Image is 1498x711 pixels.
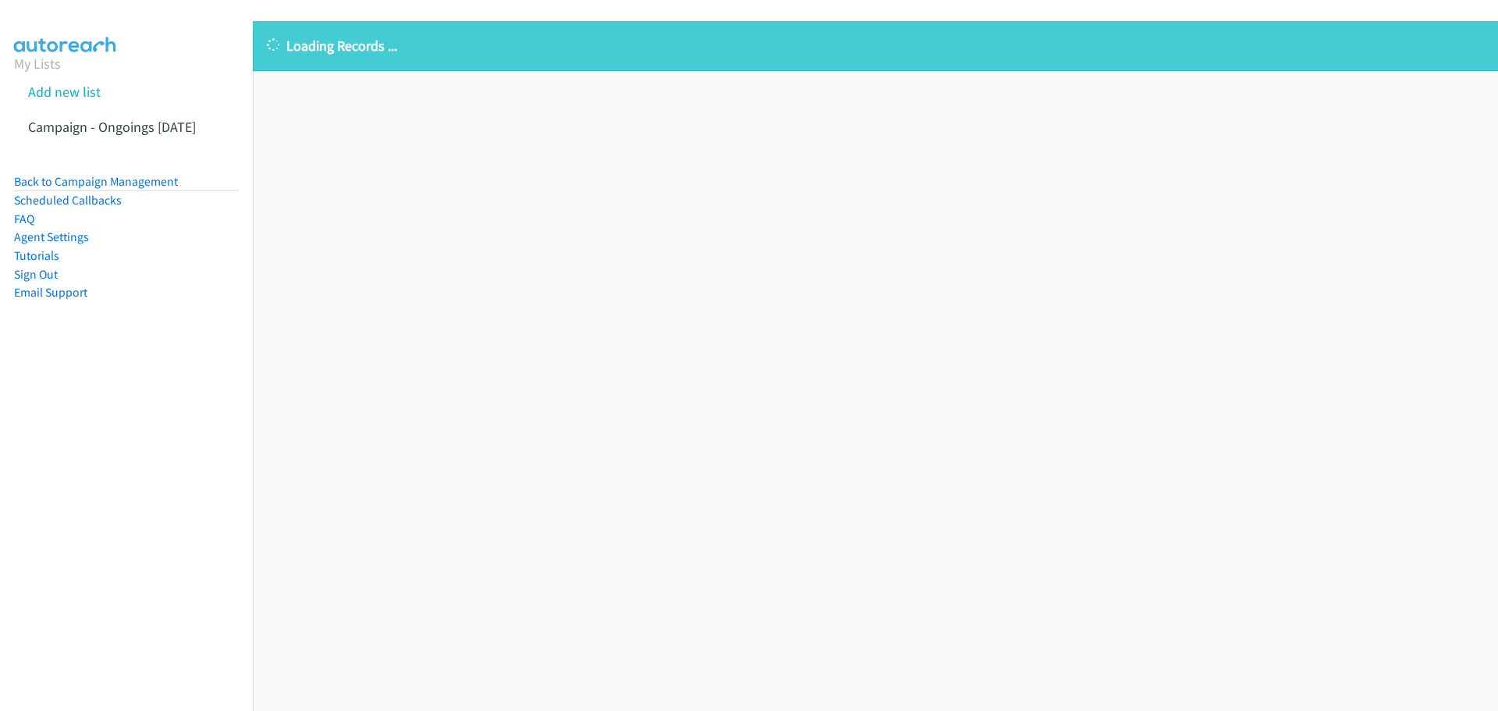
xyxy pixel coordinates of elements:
[28,118,196,136] a: Campaign - Ongoings [DATE]
[14,212,34,226] a: FAQ
[14,55,61,73] a: My Lists
[267,35,1484,56] p: Loading Records ...
[28,83,101,101] a: Add new list
[14,267,58,282] a: Sign Out
[14,193,122,208] a: Scheduled Callbacks
[14,248,59,263] a: Tutorials
[14,229,89,244] a: Agent Settings
[14,174,178,189] a: Back to Campaign Management
[14,285,87,300] a: Email Support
